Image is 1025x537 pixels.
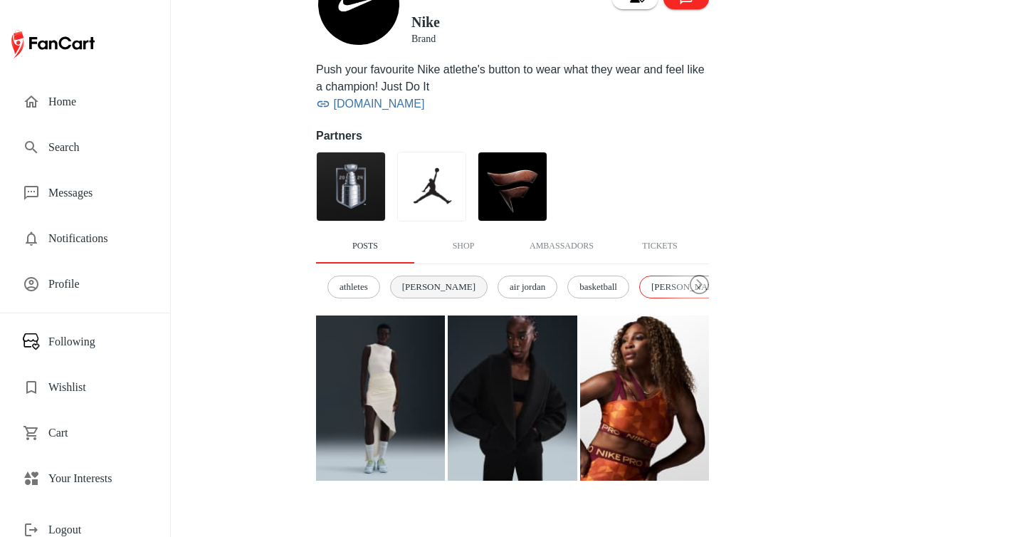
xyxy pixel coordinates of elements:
button: Shop [414,229,512,264]
img: post image [448,316,577,481]
img: post image [316,316,445,481]
img: 9063fb5cc0-70f9-11ef-8069-213eeceee794.jpg [478,152,547,221]
a: [DOMAIN_NAME] [333,95,424,113]
span: Cart [48,424,147,442]
div: Wishlist [11,370,159,405]
div: air jordan [498,276,557,298]
span: athletes [332,280,376,294]
button: Tickets [611,229,709,264]
div: Push your favourite Nike atlethe's button to wear what they wear and feel like a champion! Just D... [316,61,709,95]
div: Messages [11,176,159,210]
span: Home [48,93,147,110]
div: basketball [567,276,629,298]
img: 89fde80fc0-def2-11ee-b058-731d97ce605b.jpg [397,152,467,221]
div: [PERSON_NAME] [639,276,737,298]
div: Cart [11,416,159,450]
button: Posts [316,229,414,264]
div: Search [11,130,159,165]
span: air jordan [502,280,553,294]
img: 968cd214e0-1816-11ef-aacc-f7b0515c1b2d.jpg [316,152,386,221]
div: Profile [11,267,159,301]
h4: Partners [316,127,709,145]
div: Home [11,85,159,119]
span: [PERSON_NAME] [394,280,483,294]
span: Following [48,333,147,350]
img: post image [580,316,709,481]
span: Your Interests [48,470,147,487]
div: Your Interests [11,462,159,496]
span: Profile [48,276,147,293]
span: Search [48,139,147,156]
div: athletes [327,276,380,298]
span: basketball [572,280,625,294]
span: [PERSON_NAME] [643,280,732,294]
span: Messages [48,184,147,202]
span: Wishlist [48,379,147,396]
div: [PERSON_NAME] [390,276,488,298]
div: Notifications [11,221,159,256]
button: Ambassadors [512,229,611,264]
div: Following [11,325,159,359]
h6: Brand [411,31,440,47]
h3: Nike [411,14,440,31]
img: FanCart logo [11,27,95,61]
span: Notifications [48,230,147,247]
